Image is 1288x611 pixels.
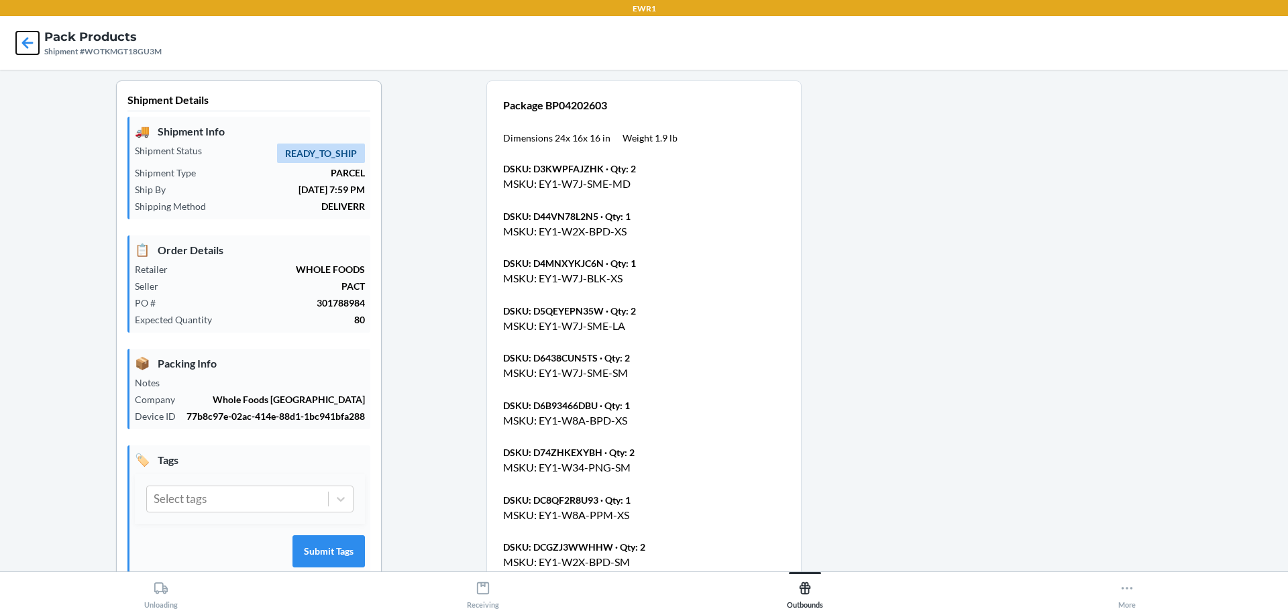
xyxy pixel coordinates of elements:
[135,313,223,327] p: Expected Quantity
[135,199,217,213] p: Shipping Method
[623,131,678,145] p: Weight 1.9 lb
[503,493,678,507] p: DSKU: DC8QF2R8U93 · Qty: 1
[135,451,365,469] p: Tags
[277,144,365,163] span: READY_TO_SHIP
[292,535,365,567] button: Submit Tags
[503,365,678,381] p: MSKU: EY1-W7J-SME-SM
[135,122,365,140] p: Shipment Info
[503,176,678,192] p: MSKU: EY1-W7J-SME-MD
[144,575,178,609] div: Unloading
[207,166,365,180] p: PARCEL
[44,28,162,46] h4: Pack Products
[633,3,656,15] p: EWR1
[1118,575,1136,609] div: More
[503,256,678,270] p: DSKU: D4MNXYKJC6N · Qty: 1
[135,182,176,197] p: Ship By
[135,392,186,406] p: Company
[223,313,365,327] p: 80
[135,144,213,158] p: Shipment Status
[135,279,169,293] p: Seller
[503,351,678,365] p: DSKU: D6438CUN5TS · Qty: 2
[503,318,678,334] p: MSKU: EY1-W7J-SME-LA
[127,92,370,111] p: Shipment Details
[503,445,678,459] p: DSKU: D74ZHKEXYBH · Qty: 2
[787,575,823,609] div: Outbounds
[186,409,365,423] p: 77b8c97e-02ac-414e-88d1-1bc941bfa288
[503,209,678,223] p: DSKU: D44VN78L2N5 · Qty: 1
[217,199,365,213] p: DELIVERR
[503,398,678,412] p: DSKU: D6B93466DBU · Qty: 1
[503,540,678,554] p: DSKU: DCGZJ3WWHHW · Qty: 2
[135,354,150,372] span: 📦
[135,241,365,259] p: Order Details
[44,46,162,58] div: Shipment #WOTKMGT18GU3M
[135,296,166,310] p: PO #
[178,262,365,276] p: WHOLE FOODS
[966,572,1288,609] button: More
[176,182,365,197] p: [DATE] 7:59 PM
[503,131,610,145] p: Dimensions 24 x 16 x 16 in
[503,223,678,239] p: MSKU: EY1-W2X-BPD-XS
[135,166,207,180] p: Shipment Type
[503,97,678,113] p: Package BP04202603
[186,392,365,406] p: Whole Foods [GEOGRAPHIC_DATA]
[503,270,678,286] p: MSKU: EY1-W7J-BLK-XS
[503,507,678,523] p: MSKU: EY1-W8A-PPM-XS
[135,376,170,390] p: Notes
[135,241,150,259] span: 📋
[154,490,207,508] div: Select tags
[644,572,966,609] button: Outbounds
[503,162,678,176] p: DSKU: D3KWPFAJZHK · Qty: 2
[135,122,150,140] span: 🚚
[169,279,365,293] p: PACT
[503,554,678,570] p: MSKU: EY1-W2X-BPD-SM
[135,262,178,276] p: Retailer
[322,572,644,609] button: Receiving
[467,575,499,609] div: Receiving
[503,412,678,429] p: MSKU: EY1-W8A-BPD-XS
[135,409,186,423] p: Device ID
[135,354,365,372] p: Packing Info
[503,459,678,476] p: MSKU: EY1-W34-PNG-SM
[503,304,678,318] p: DSKU: D5QEYEPN35W · Qty: 2
[135,451,150,469] span: 🏷️
[166,296,365,310] p: 301788984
